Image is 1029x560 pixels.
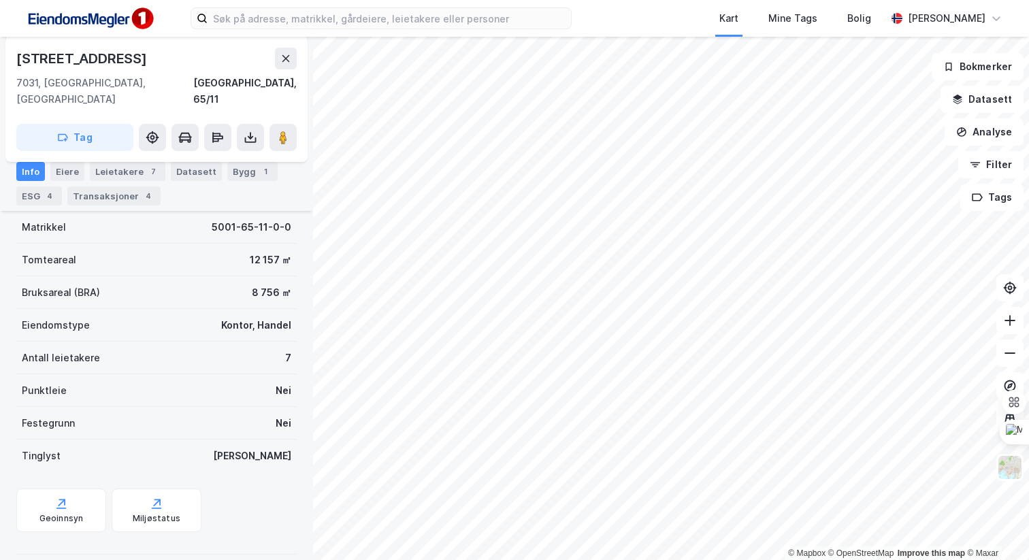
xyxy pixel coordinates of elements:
[227,162,278,181] div: Bygg
[276,415,291,431] div: Nei
[932,53,1024,80] button: Bokmerker
[828,548,894,558] a: OpenStreetMap
[213,448,291,464] div: [PERSON_NAME]
[16,75,193,108] div: 7031, [GEOGRAPHIC_DATA], [GEOGRAPHIC_DATA]
[16,124,133,151] button: Tag
[908,10,985,27] div: [PERSON_NAME]
[960,184,1024,211] button: Tags
[171,162,222,181] div: Datasett
[212,219,291,235] div: 5001-65-11-0-0
[22,382,67,399] div: Punktleie
[997,455,1023,480] img: Z
[16,162,45,181] div: Info
[958,151,1024,178] button: Filter
[22,317,90,333] div: Eiendomstype
[208,8,571,29] input: Søk på adresse, matrikkel, gårdeiere, leietakere eller personer
[719,10,738,27] div: Kart
[276,382,291,399] div: Nei
[22,3,158,34] img: F4PB6Px+NJ5v8B7XTbfpPpyloAAAAASUVORK5CYII=
[941,86,1024,113] button: Datasett
[961,495,1029,560] iframe: Chat Widget
[285,350,291,366] div: 7
[22,350,100,366] div: Antall leietakere
[788,548,826,558] a: Mapbox
[250,252,291,268] div: 12 157 ㎡
[133,513,180,524] div: Miljøstatus
[22,284,100,301] div: Bruksareal (BRA)
[898,548,965,558] a: Improve this map
[22,448,61,464] div: Tinglyst
[259,165,272,178] div: 1
[67,186,161,205] div: Transaksjoner
[193,75,297,108] div: [GEOGRAPHIC_DATA], 65/11
[146,165,160,178] div: 7
[22,219,66,235] div: Matrikkel
[50,162,84,181] div: Eiere
[16,48,150,69] div: [STREET_ADDRESS]
[961,495,1029,560] div: Kontrollprogram for chat
[39,513,84,524] div: Geoinnsyn
[221,317,291,333] div: Kontor, Handel
[22,252,76,268] div: Tomteareal
[43,189,56,203] div: 4
[90,162,165,181] div: Leietakere
[16,186,62,205] div: ESG
[142,189,155,203] div: 4
[22,415,75,431] div: Festegrunn
[768,10,817,27] div: Mine Tags
[252,284,291,301] div: 8 756 ㎡
[847,10,871,27] div: Bolig
[945,118,1024,146] button: Analyse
